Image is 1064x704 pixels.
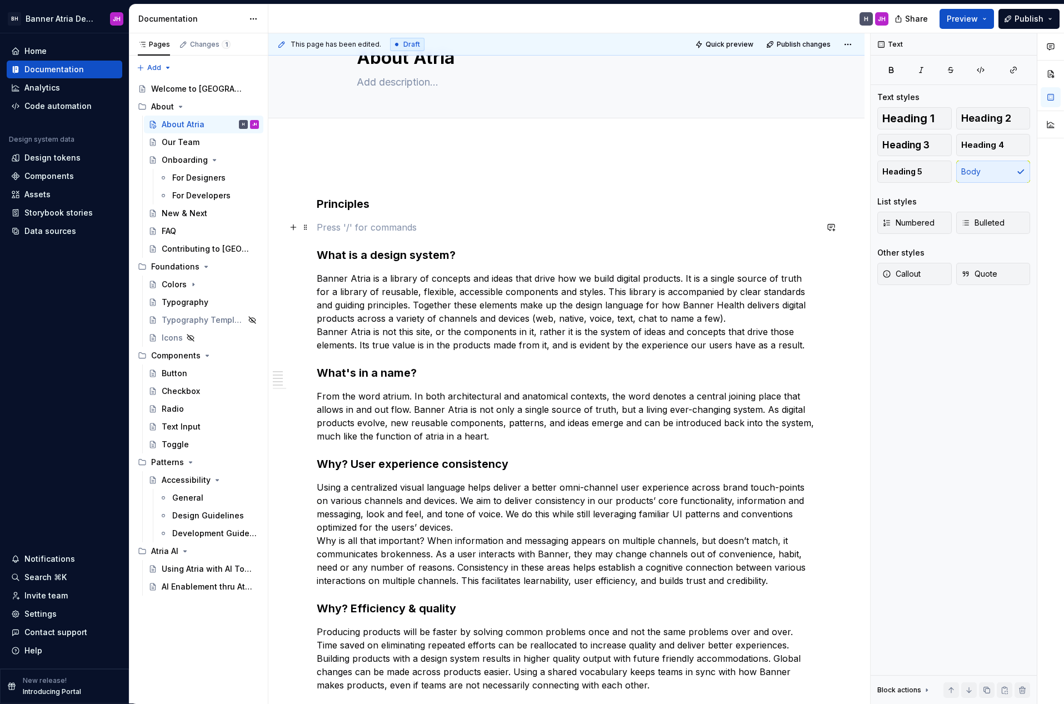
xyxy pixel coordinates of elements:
[7,79,122,97] a: Analytics
[162,386,200,397] div: Checkbox
[162,368,187,379] div: Button
[354,44,775,71] textarea: About Atria
[877,92,920,103] div: Text styles
[144,329,263,347] a: Icons
[147,63,161,72] span: Add
[138,40,170,49] div: Pages
[24,572,67,583] div: Search ⌘K
[956,134,1031,156] button: Heading 4
[144,382,263,400] a: Checkbox
[940,9,994,29] button: Preview
[1015,13,1043,24] span: Publish
[172,528,257,539] div: Development Guidelines
[162,226,176,237] div: FAQ
[905,13,928,24] span: Share
[7,605,122,623] a: Settings
[317,601,817,616] h3: Why? Efficiency & quality
[144,578,263,596] a: AI Enablement thru Atria Design System
[151,546,178,557] div: Atria AI
[144,311,263,329] a: Typography Template
[877,682,931,698] div: Block actions
[24,645,42,656] div: Help
[133,60,175,76] button: Add
[24,152,81,163] div: Design tokens
[7,149,122,167] a: Design tokens
[162,297,208,308] div: Typography
[144,151,263,169] a: Onboarding
[24,207,93,218] div: Storybook stories
[138,13,243,24] div: Documentation
[877,247,925,258] div: Other styles
[317,247,817,263] h3: What is a design system?
[317,390,817,443] p: From the word atrium. In both architectural and anatomical contexts, the word denotes a central j...
[7,167,122,185] a: Components
[144,418,263,436] a: Text Input
[882,166,922,177] span: Heading 5
[882,113,935,124] span: Heading 1
[317,456,817,472] h3: Why? User experience consistency
[144,133,263,151] a: Our Team
[144,471,263,489] a: Accessibility
[24,627,87,638] div: Contact support
[26,13,97,24] div: Banner Atria Design System
[7,222,122,240] a: Data sources
[882,139,930,151] span: Heading 3
[8,12,21,26] div: BH
[956,263,1031,285] button: Quote
[144,116,263,133] a: About AtriaHJH
[222,40,231,49] span: 1
[144,365,263,382] a: Button
[877,196,917,207] div: List styles
[877,263,952,285] button: Callout
[133,98,263,116] div: About
[877,161,952,183] button: Heading 5
[144,276,263,293] a: Colors
[317,196,817,212] h3: Principles
[154,489,263,507] a: General
[162,208,207,219] div: New & Next
[7,204,122,222] a: Storybook stories
[144,436,263,453] a: Toggle
[172,510,244,521] div: Design Guidelines
[133,80,263,98] a: Welcome to [GEOGRAPHIC_DATA]
[154,169,263,187] a: For Designers
[7,97,122,115] a: Code automation
[154,525,263,542] a: Development Guidelines
[162,154,208,166] div: Onboarding
[151,457,184,468] div: Patterns
[24,46,47,57] div: Home
[7,623,122,641] button: Contact support
[162,243,253,254] div: Contributing to [GEOGRAPHIC_DATA]
[24,590,68,601] div: Invite team
[877,134,952,156] button: Heading 3
[162,439,189,450] div: Toggle
[162,421,201,432] div: Text Input
[24,226,76,237] div: Data sources
[151,83,243,94] div: Welcome to [GEOGRAPHIC_DATA]
[162,475,211,486] div: Accessibility
[706,40,753,49] span: Quick preview
[24,553,75,565] div: Notifications
[162,403,184,415] div: Radio
[877,107,952,129] button: Heading 1
[144,560,263,578] a: Using Atria with AI Tools
[889,9,935,29] button: Share
[162,119,204,130] div: About Atria
[7,550,122,568] button: Notifications
[133,258,263,276] div: Foundations
[947,13,978,24] span: Preview
[133,542,263,560] div: Atria AI
[877,212,952,234] button: Numbered
[162,279,187,290] div: Colors
[317,365,817,381] h3: What's in a name?
[24,101,92,112] div: Code automation
[7,186,122,203] a: Assets
[9,135,74,144] div: Design system data
[144,204,263,222] a: New & Next
[133,347,263,365] div: Components
[692,37,758,52] button: Quick preview
[24,189,51,200] div: Assets
[7,42,122,60] a: Home
[317,272,817,352] p: Banner Atria is a library of concepts and ideas that drive how we build digital products. It is a...
[763,37,836,52] button: Publish changes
